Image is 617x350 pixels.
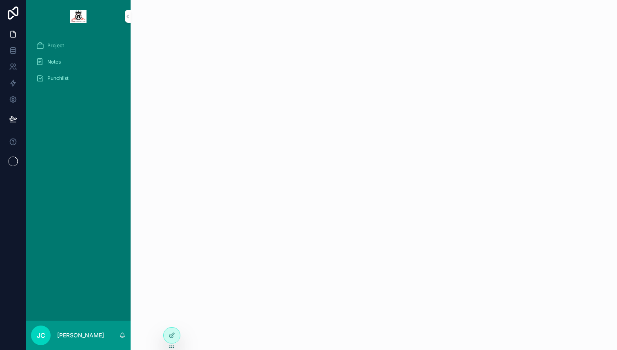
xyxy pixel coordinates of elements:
[47,42,64,49] span: Project
[57,331,104,339] p: [PERSON_NAME]
[31,38,126,53] a: Project
[26,33,131,96] div: scrollable content
[31,71,126,86] a: Punchlist
[47,75,69,81] span: Punchlist
[37,330,45,340] span: JC
[47,59,61,65] span: Notes
[31,55,126,69] a: Notes
[70,10,87,23] img: App logo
